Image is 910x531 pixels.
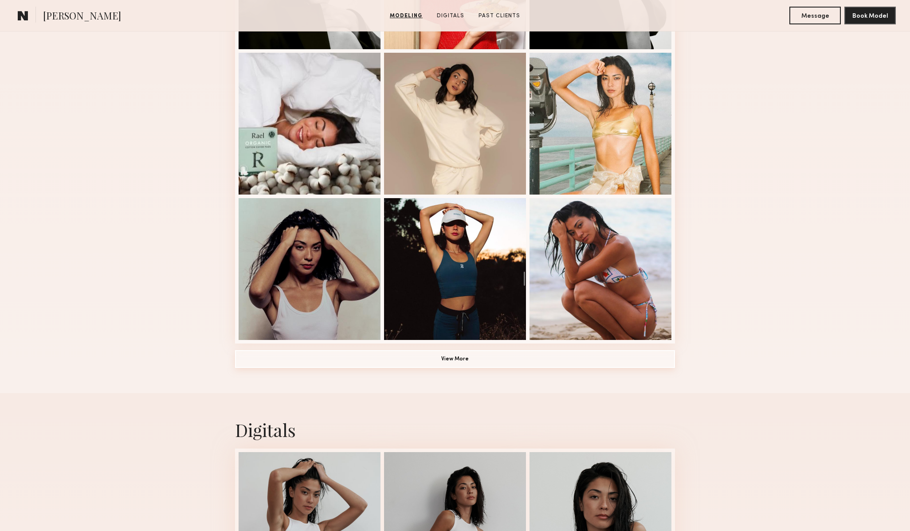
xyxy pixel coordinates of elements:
[386,12,426,20] a: Modeling
[235,418,675,441] div: Digitals
[475,12,524,20] a: Past Clients
[789,7,841,24] button: Message
[43,9,121,24] span: [PERSON_NAME]
[844,12,896,19] a: Book Model
[433,12,468,20] a: Digitals
[844,7,896,24] button: Book Model
[235,350,675,368] button: View More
